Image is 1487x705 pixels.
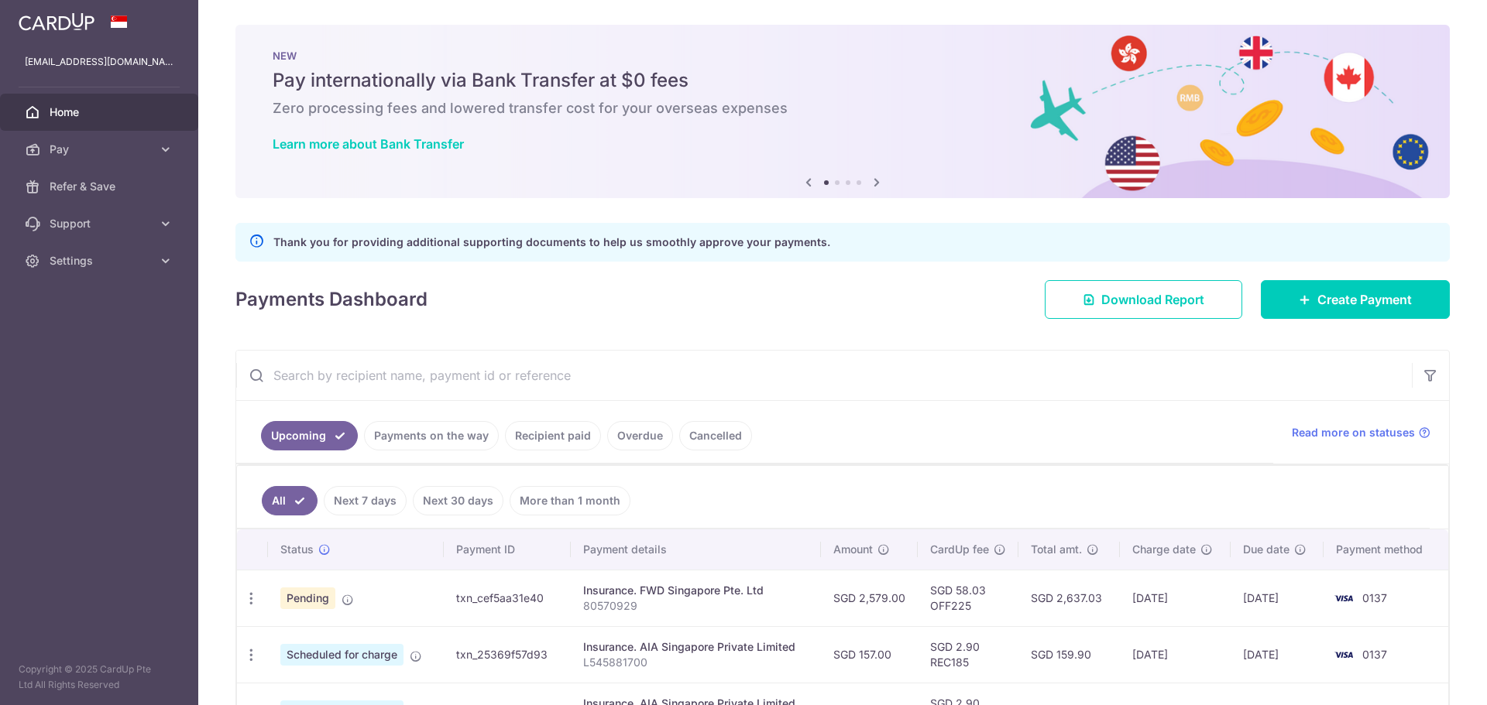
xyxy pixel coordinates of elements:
[262,486,318,515] a: All
[1045,280,1242,319] a: Download Report
[1120,570,1231,626] td: [DATE]
[19,12,94,31] img: CardUp
[1292,425,1430,440] a: Read more on statuses
[679,421,752,450] a: Cancelled
[1101,290,1204,309] span: Download Report
[821,570,918,626] td: SGD 2,579.00
[1243,542,1290,557] span: Due date
[1324,529,1448,570] th: Payment method
[444,570,571,626] td: txn_cef5aa31e40
[273,136,464,152] a: Learn more about Bank Transfer
[583,639,809,655] div: Insurance. AIA Singapore Private Limited
[25,54,173,70] p: [EMAIL_ADDRESS][DOMAIN_NAME]
[50,253,152,269] span: Settings
[273,99,1413,118] h6: Zero processing fees and lowered transfer cost for your overseas expenses
[280,587,335,609] span: Pending
[50,142,152,157] span: Pay
[261,421,358,450] a: Upcoming
[50,104,152,120] span: Home
[1362,591,1387,604] span: 0137
[930,542,989,557] span: CardUp fee
[273,68,1413,93] h5: Pay internationally via Bank Transfer at $0 fees
[1231,570,1324,626] td: [DATE]
[505,421,601,450] a: Recipient paid
[444,626,571,683] td: txn_25369f57d93
[571,529,821,570] th: Payment details
[236,351,1412,400] input: Search by recipient name, payment id or reference
[1317,290,1412,309] span: Create Payment
[918,570,1018,626] td: SGD 58.03 OFF225
[1120,626,1231,683] td: [DATE]
[1231,626,1324,683] td: [DATE]
[583,583,809,598] div: Insurance. FWD Singapore Pte. Ltd
[235,286,428,313] h4: Payments Dashboard
[1031,542,1082,557] span: Total amt.
[1292,425,1415,440] span: Read more on statuses
[413,486,503,515] a: Next 30 days
[1328,645,1359,664] img: Bank Card
[510,486,630,515] a: More than 1 month
[1018,570,1120,626] td: SGD 2,637.03
[1328,589,1359,607] img: Bank Card
[280,644,404,666] span: Scheduled for charge
[607,421,673,450] a: Overdue
[50,216,152,231] span: Support
[1362,648,1387,661] span: 0137
[444,529,571,570] th: Payment ID
[273,233,830,252] p: Thank you for providing additional supporting documents to help us smoothly approve your payments.
[583,598,809,614] p: 80570929
[583,655,809,670] p: L545881700
[833,542,873,557] span: Amount
[1388,659,1472,697] iframe: Opens a widget where you can find more information
[1261,280,1450,319] a: Create Payment
[1018,626,1120,683] td: SGD 159.90
[50,179,152,194] span: Refer & Save
[324,486,407,515] a: Next 7 days
[1132,542,1196,557] span: Charge date
[235,25,1450,198] img: Bank transfer banner
[918,626,1018,683] td: SGD 2.90 REC185
[280,542,314,557] span: Status
[273,50,1413,62] p: NEW
[821,626,918,683] td: SGD 157.00
[364,421,499,450] a: Payments on the way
